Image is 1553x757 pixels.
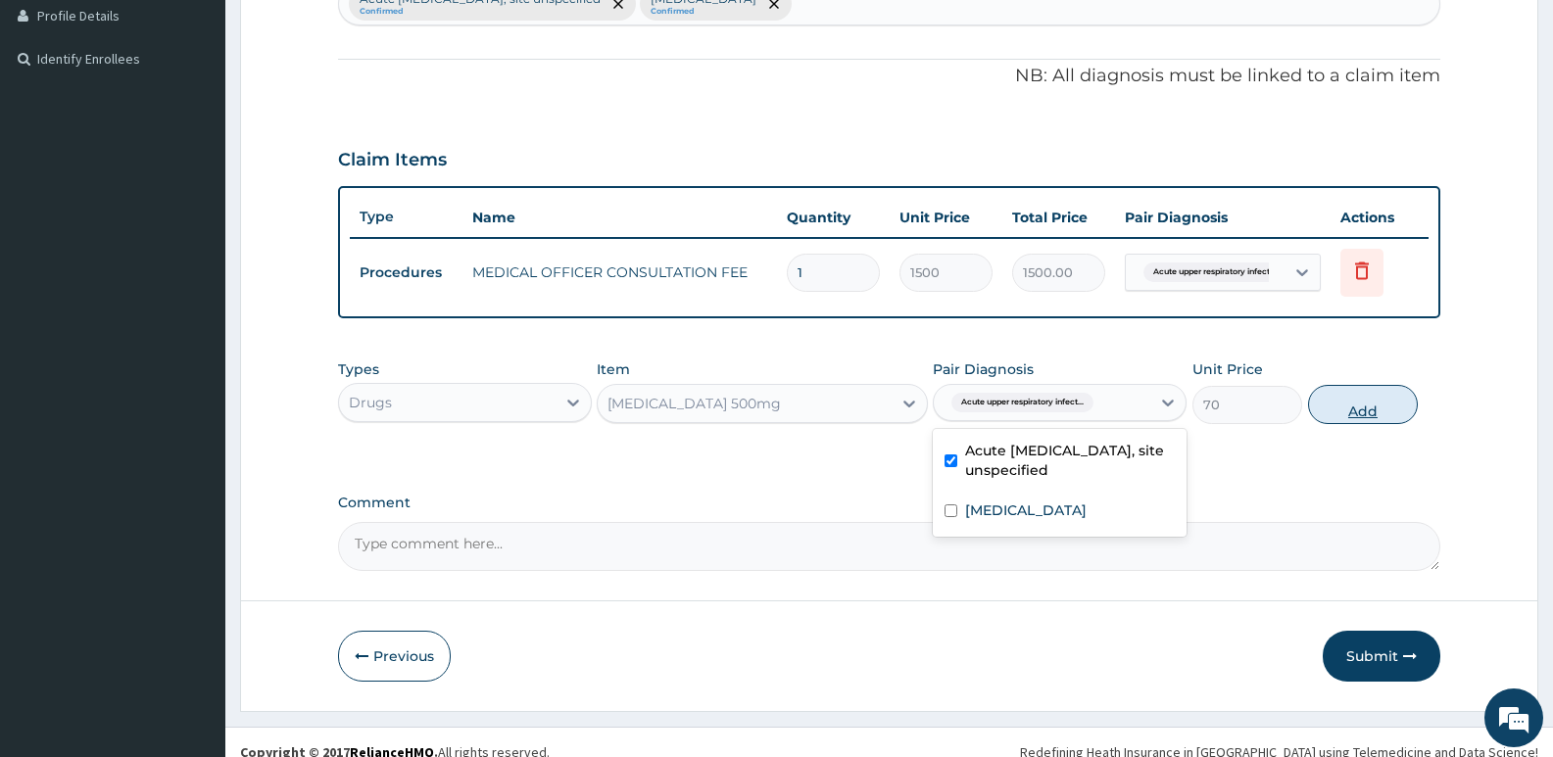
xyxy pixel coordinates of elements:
td: Procedures [350,255,462,291]
label: Acute [MEDICAL_DATA], site unspecified [965,441,1175,480]
label: Unit Price [1192,359,1263,379]
span: We're online! [114,247,270,445]
div: Minimize live chat window [321,10,368,57]
button: Add [1308,385,1418,424]
img: d_794563401_company_1708531726252_794563401 [36,98,79,147]
div: Chat with us now [102,110,329,135]
label: [MEDICAL_DATA] [965,500,1087,520]
span: Acute upper respiratory infect... [1143,262,1286,282]
small: Confirmed [360,7,601,17]
textarea: Type your message and hit 'Enter' [10,535,373,603]
th: Total Price [1002,198,1115,237]
th: Unit Price [890,198,1002,237]
div: [MEDICAL_DATA] 500mg [607,394,781,413]
button: Submit [1323,631,1440,682]
th: Quantity [777,198,890,237]
h3: Claim Items [338,150,447,171]
th: Pair Diagnosis [1115,198,1331,237]
th: Actions [1331,198,1429,237]
span: Acute upper respiratory infect... [951,393,1093,412]
label: Comment [338,495,1440,511]
label: Pair Diagnosis [933,359,1034,379]
label: Types [338,361,379,378]
button: Previous [338,631,451,682]
p: NB: All diagnosis must be linked to a claim item [338,64,1440,89]
td: MEDICAL OFFICER CONSULTATION FEE [462,253,777,292]
small: Confirmed [651,7,756,17]
div: Drugs [349,393,392,412]
label: Item [597,359,630,379]
th: Name [462,198,777,237]
th: Type [350,199,462,235]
